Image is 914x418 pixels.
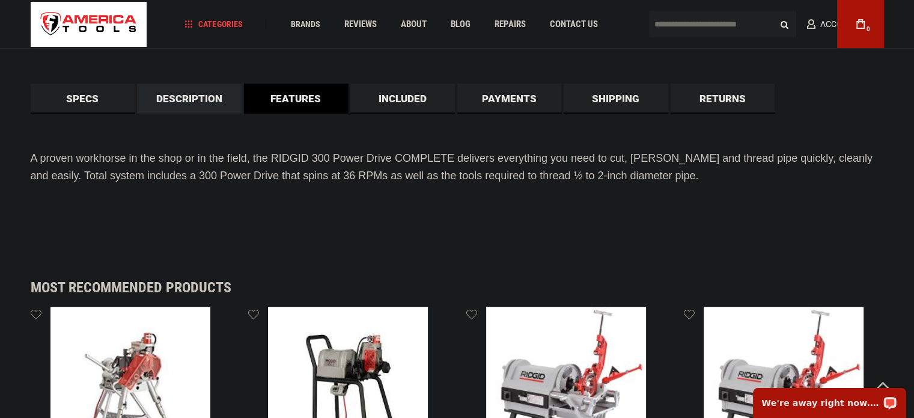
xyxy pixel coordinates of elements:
[457,84,562,114] a: Payments
[489,16,531,32] a: Repairs
[290,20,320,28] span: Brands
[31,2,147,47] a: store logo
[445,16,475,32] a: Blog
[745,380,914,418] iframe: LiveChat chat widget
[395,16,431,32] a: About
[564,84,668,114] a: Shipping
[31,84,135,114] a: Specs
[244,84,349,114] a: Features
[285,16,325,32] a: Brands
[773,13,796,35] button: Search
[671,84,775,114] a: Returns
[137,84,242,114] a: Description
[494,20,525,29] span: Repairs
[31,280,842,295] strong: Most Recommended Products
[344,20,376,29] span: Reviews
[31,152,873,182] span: A proven workhorse in the shop or in the field, the RIDGID 300 Power Drive COMPLETE delivers ever...
[184,20,242,28] span: Categories
[867,26,870,32] span: 0
[350,84,455,114] a: Included
[179,16,248,32] a: Categories
[450,20,470,29] span: Blog
[544,16,603,32] a: Contact Us
[338,16,382,32] a: Reviews
[31,2,147,47] img: America Tools
[549,20,597,29] span: Contact Us
[400,20,426,29] span: About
